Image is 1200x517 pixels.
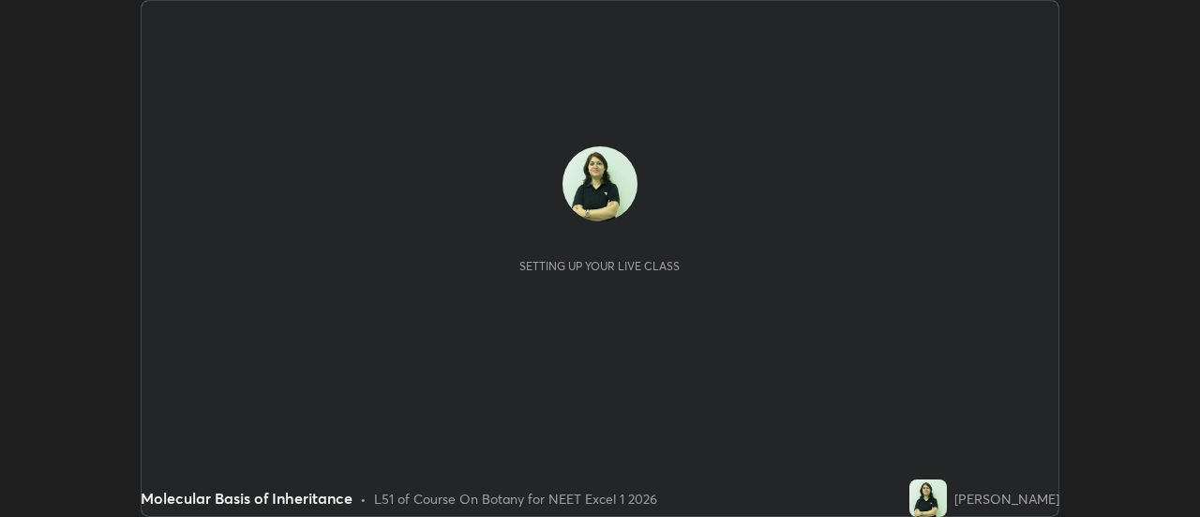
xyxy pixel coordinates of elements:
[909,479,947,517] img: b717d25577f447d5b7b8baad72da35ae.jpg
[360,489,367,509] div: •
[141,487,352,509] div: Molecular Basis of Inheritance
[519,259,680,273] div: Setting up your live class
[954,489,1059,509] div: [PERSON_NAME]
[562,146,637,221] img: b717d25577f447d5b7b8baad72da35ae.jpg
[374,489,657,509] div: L51 of Course On Botany for NEET Excel 1 2026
